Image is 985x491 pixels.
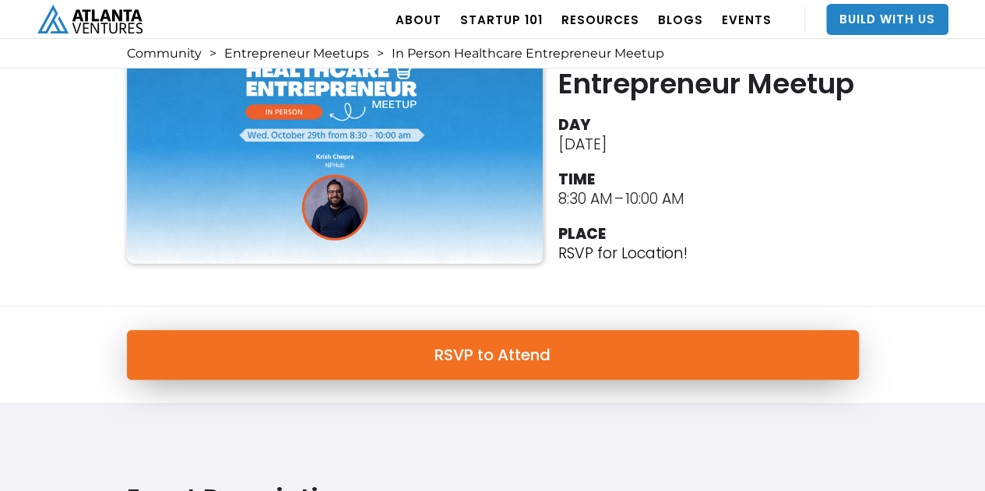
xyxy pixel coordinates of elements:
[209,46,216,61] div: >
[558,36,866,100] h2: In Person Healthcare Entrepreneur Meetup
[558,244,687,263] p: RSVP for Location!
[558,224,605,244] div: PLACE
[624,189,684,209] div: 10:00 AM
[127,46,202,61] a: Community
[224,46,369,61] a: Entrepreneur Meetups
[614,189,623,209] div: –
[558,189,612,209] div: 8:30 AM
[377,46,384,61] div: >
[826,4,948,35] a: Build With Us
[558,170,594,189] div: TIME
[558,115,590,135] div: DAY
[558,135,606,154] div: [DATE]
[392,46,664,61] div: In Person Healthcare Entrepreneur Meetup
[127,330,859,380] a: RSVP to Attend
